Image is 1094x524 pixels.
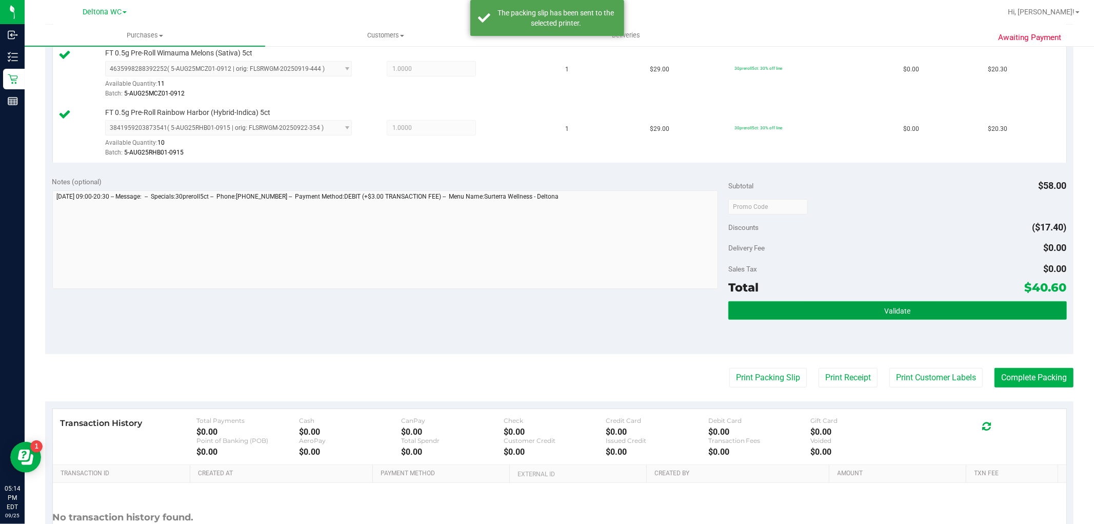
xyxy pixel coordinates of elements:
div: $0.00 [504,427,606,437]
span: $29.00 [650,124,669,134]
div: Total Payments [196,417,299,424]
inline-svg: Retail [8,74,18,84]
span: Subtotal [728,182,753,190]
div: $0.00 [196,447,299,457]
span: $40.60 [1025,280,1067,295]
span: Notes (optional) [52,178,102,186]
span: $0.00 [903,124,919,134]
span: 1 [566,124,569,134]
button: Print Receipt [819,368,878,387]
span: $0.00 [903,65,919,74]
span: 10 [157,139,165,146]
span: Total [728,280,759,295]
button: Validate [728,301,1066,320]
span: FT 0.5g Pre-Roll Wimauma Melons (Sativa) 5ct [105,48,252,58]
a: Deliveries [506,25,746,46]
span: 30preroll5ct: 30% off line [734,125,782,130]
span: FT 0.5g Pre-Roll Rainbow Harbor (Hybrid-Indica) 5ct [105,108,270,118]
span: $20.30 [988,65,1007,74]
div: $0.00 [299,427,401,437]
div: Voided [810,437,912,444]
a: Transaction ID [61,470,186,478]
span: Batch: [105,90,123,97]
div: $0.00 [606,427,708,437]
div: Available Quantity: [105,76,365,96]
div: Gift Card [810,417,912,424]
inline-svg: Inbound [8,30,18,40]
span: 5-AUG25RHB01-0915 [124,149,184,156]
span: $58.00 [1039,180,1067,191]
span: $0.00 [1044,263,1067,274]
iframe: Resource center [10,442,41,473]
div: $0.00 [708,427,810,437]
div: $0.00 [504,447,606,457]
button: Complete Packing [994,368,1073,387]
div: Cash [299,417,401,424]
div: Issued Credit [606,437,708,444]
div: Check [504,417,606,424]
span: $29.00 [650,65,669,74]
span: Hi, [PERSON_NAME]! [1008,8,1075,16]
div: Debit Card [708,417,810,424]
div: Available Quantity: [105,135,365,156]
div: Total Spendr [401,437,503,444]
span: $0.00 [1044,242,1067,253]
a: Purchases [25,25,265,46]
p: 05:14 PM EDT [5,484,20,512]
span: ($17.40) [1032,222,1067,232]
span: Awaiting Payment [998,32,1061,44]
span: Discounts [728,218,759,237]
a: Payment Method [381,470,506,478]
span: Sales Tax [728,265,757,273]
div: $0.00 [401,447,503,457]
div: $0.00 [810,447,912,457]
span: 30preroll5ct: 30% off line [734,66,782,71]
span: Deliveries [598,31,654,40]
div: $0.00 [606,447,708,457]
span: Purchases [25,31,265,40]
div: The packing slip has been sent to the selected printer. [496,8,616,28]
p: 09/25 [5,512,20,519]
button: Print Packing Slip [729,368,807,387]
div: Point of Banking (POB) [196,437,299,444]
iframe: Resource center unread badge [30,440,43,453]
a: Created At [198,470,369,478]
div: $0.00 [810,427,912,437]
div: Credit Card [606,417,708,424]
span: 1 [566,65,569,74]
span: Deltona WC [83,8,122,16]
inline-svg: Inventory [8,52,18,62]
input: Promo Code [728,199,808,215]
span: $20.30 [988,124,1007,134]
th: External ID [509,465,646,483]
a: Txn Fee [974,470,1054,478]
div: Customer Credit [504,437,606,444]
span: Delivery Fee [728,244,765,252]
div: $0.00 [196,427,299,437]
div: $0.00 [708,447,810,457]
div: $0.00 [401,427,503,437]
span: Validate [884,307,910,315]
span: 11 [157,80,165,87]
button: Print Customer Labels [889,368,983,387]
div: $0.00 [299,447,401,457]
span: Customers [266,31,505,40]
div: CanPay [401,417,503,424]
inline-svg: Reports [8,96,18,106]
span: 5-AUG25MCZ01-0912 [124,90,185,97]
span: Batch: [105,149,123,156]
div: AeroPay [299,437,401,444]
a: Amount [838,470,963,478]
div: Transaction Fees [708,437,810,444]
a: Created By [654,470,825,478]
a: Customers [265,25,506,46]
